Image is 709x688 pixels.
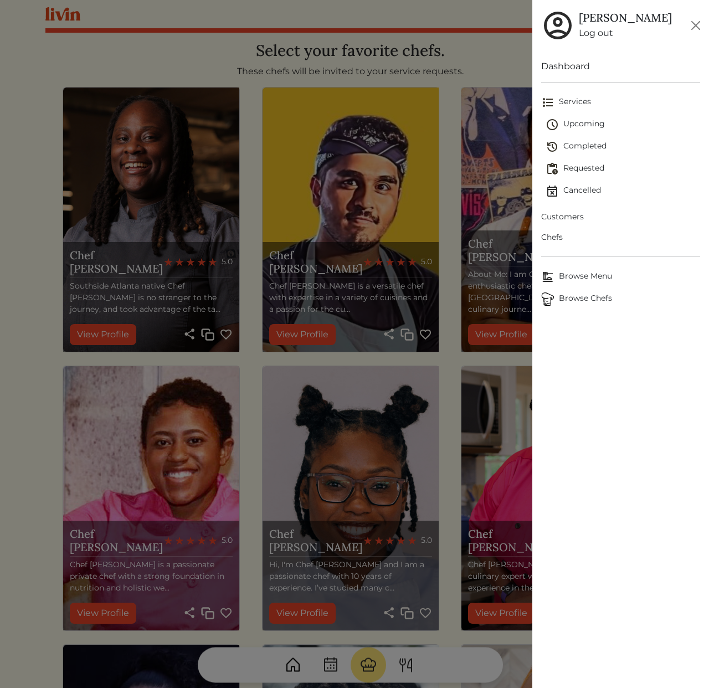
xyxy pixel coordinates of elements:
button: Close [687,17,705,34]
span: Chefs [541,232,700,243]
img: pending_actions-fd19ce2ea80609cc4d7bbea353f93e2f363e46d0f816104e4e0650fdd7f915cf.svg [546,162,559,176]
span: Cancelled [546,184,700,198]
h5: [PERSON_NAME] [579,11,672,24]
span: Services [541,96,700,109]
span: Browse Chefs [541,292,700,306]
span: Completed [546,140,700,153]
img: history-2b446bceb7e0f53b931186bf4c1776ac458fe31ad3b688388ec82af02103cd45.svg [546,140,559,153]
img: event_cancelled-67e280bd0a9e072c26133efab016668ee6d7272ad66fa3c7eb58af48b074a3a4.svg [546,184,559,198]
img: format_list_bulleted-ebc7f0161ee23162107b508e562e81cd567eeab2455044221954b09d19068e74.svg [541,96,554,109]
span: Requested [546,162,700,176]
img: Browse Menu [541,270,554,284]
a: Browse MenuBrowse Menu [541,266,700,288]
a: Requested [546,158,700,180]
a: Upcoming [546,114,700,136]
a: Customers [541,207,700,227]
a: Completed [546,136,700,158]
a: Services [541,91,700,114]
span: Browse Menu [541,270,700,284]
a: Log out [579,27,672,40]
span: Customers [541,211,700,223]
span: Upcoming [546,118,700,131]
a: ChefsBrowse Chefs [541,288,700,310]
img: Browse Chefs [541,292,554,306]
img: schedule-fa401ccd6b27cf58db24c3bb5584b27dcd8bd24ae666a918e1c6b4ae8c451a22.svg [546,118,559,131]
img: user_account-e6e16d2ec92f44fc35f99ef0dc9cddf60790bfa021a6ecb1c896eb5d2907b31c.svg [541,9,574,42]
a: Chefs [541,227,700,248]
a: Cancelled [546,180,700,202]
a: Dashboard [541,60,700,73]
